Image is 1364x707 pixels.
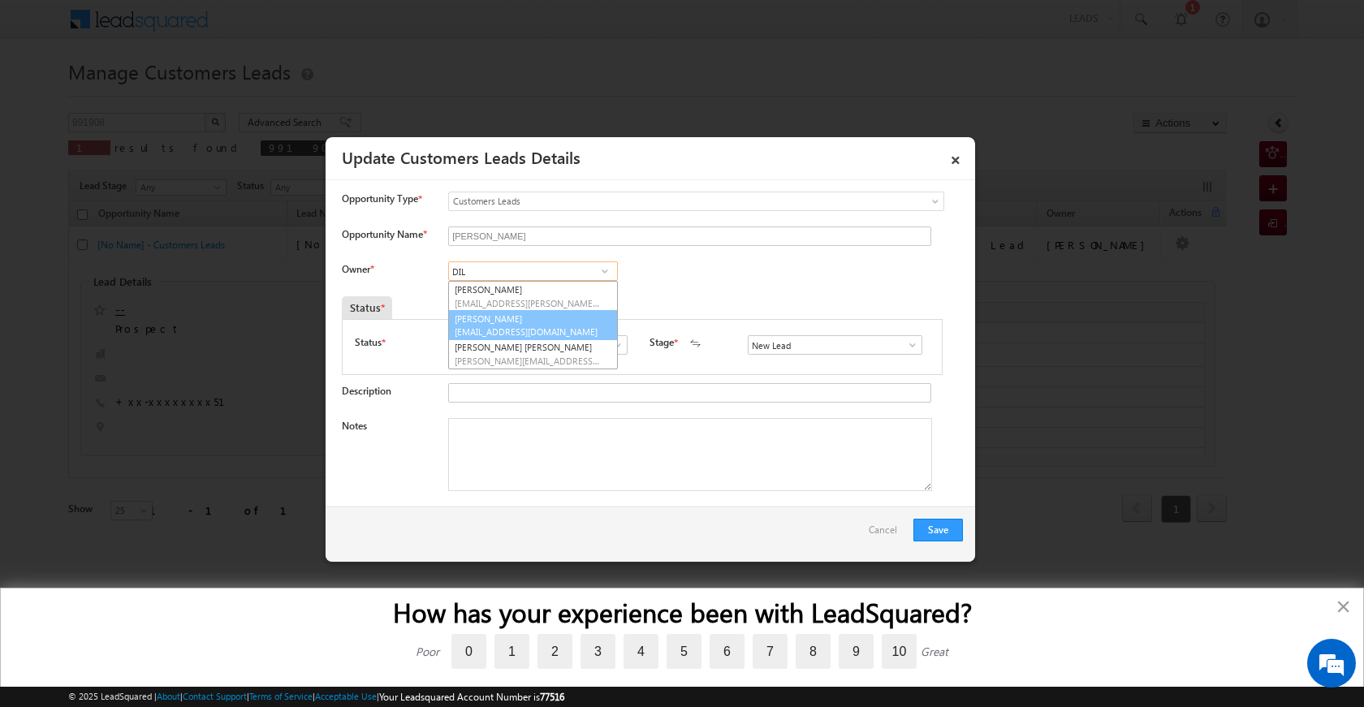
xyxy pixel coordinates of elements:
div: Poor [416,644,439,659]
label: 5 [667,634,701,669]
textarea: Type your message and hit 'Enter' [21,150,296,486]
span: 77516 [540,691,564,703]
em: Start Chat [221,500,295,522]
label: Opportunity Name [342,228,426,240]
label: Status [355,335,382,350]
a: Cancel [869,519,905,550]
span: [EMAIL_ADDRESS][DOMAIN_NAME] [455,325,601,338]
a: [PERSON_NAME] [448,310,618,341]
label: Notes [342,420,367,432]
span: Opportunity Type [342,192,418,206]
label: 4 [624,634,658,669]
a: About [157,691,180,701]
a: [PERSON_NAME] [PERSON_NAME] [449,339,617,369]
a: [PERSON_NAME] [449,282,617,311]
label: Description [342,385,391,397]
div: Status [342,296,392,319]
label: 8 [796,634,831,669]
label: Stage [650,335,674,350]
div: Chat with us now [84,85,273,106]
button: Close [1336,593,1351,619]
a: Show All Items [898,337,918,353]
label: 6 [710,634,745,669]
a: Show All Items [603,337,624,353]
label: 9 [839,634,874,669]
span: Customers Leads [449,194,878,209]
a: Contact Support [183,691,247,701]
span: © 2025 LeadSquared | | | | | [68,689,564,705]
button: Save [913,519,963,541]
a: × [942,143,969,171]
label: 3 [581,634,615,669]
label: 10 [882,634,917,669]
label: Owner [342,263,373,275]
a: Terms of Service [249,691,313,701]
span: [PERSON_NAME][EMAIL_ADDRESS][PERSON_NAME][DOMAIN_NAME] [455,355,601,367]
div: Great [921,644,948,659]
img: d_60004797649_company_0_60004797649 [28,85,68,106]
input: Type to Search [748,335,922,355]
label: 1 [494,634,529,669]
div: Minimize live chat window [266,8,305,47]
span: Your Leadsquared Account Number is [379,691,564,703]
label: 7 [753,634,788,669]
label: 2 [537,634,572,669]
h2: How has your experience been with LeadSquared? [33,597,1331,627]
input: Type to Search [448,261,618,281]
a: Show All Items [594,263,615,279]
a: Acceptable Use [315,691,377,701]
a: Update Customers Leads Details [342,145,581,168]
span: [EMAIL_ADDRESS][PERSON_NAME][DOMAIN_NAME] [455,297,601,309]
label: 0 [451,634,486,669]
